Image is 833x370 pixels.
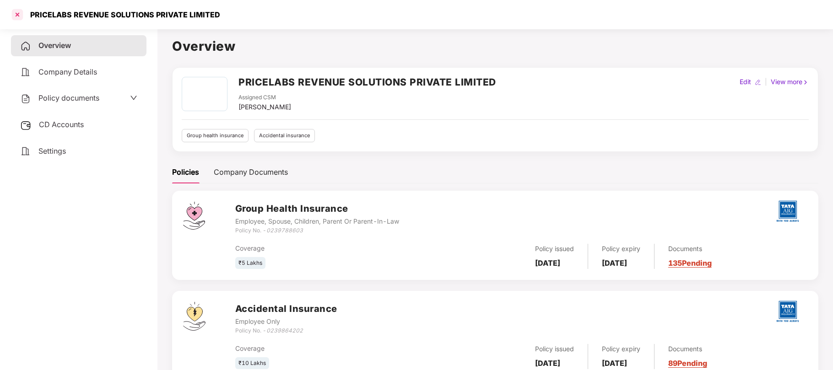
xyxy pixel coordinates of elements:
[668,359,707,368] a: 89 Pending
[172,36,818,56] h1: Overview
[238,93,291,102] div: Assigned CSM
[235,202,399,216] h3: Group Health Insurance
[266,227,303,234] i: 0239788603
[772,295,804,327] img: tatag.png
[235,257,265,269] div: ₹5 Lakhs
[535,344,574,354] div: Policy issued
[763,77,769,87] div: |
[668,344,707,354] div: Documents
[602,258,627,268] b: [DATE]
[20,41,31,52] img: svg+xml;base64,PHN2ZyB4bWxucz0iaHR0cDovL3d3dy53My5vcmcvMjAwMC9zdmciIHdpZHRoPSIyNCIgaGVpZ2h0PSIyNC...
[235,302,337,316] h3: Accidental Insurance
[25,10,220,19] div: PRICELABS REVENUE SOLUTIONS PRIVATE LIMITED
[535,258,560,268] b: [DATE]
[602,359,627,368] b: [DATE]
[20,93,31,104] img: svg+xml;base64,PHN2ZyB4bWxucz0iaHR0cDovL3d3dy53My5vcmcvMjAwMC9zdmciIHdpZHRoPSIyNCIgaGVpZ2h0PSIyNC...
[20,146,31,157] img: svg+xml;base64,PHN2ZyB4bWxucz0iaHR0cDovL3d3dy53My5vcmcvMjAwMC9zdmciIHdpZHRoPSIyNCIgaGVpZ2h0PSIyNC...
[535,359,560,368] b: [DATE]
[772,195,804,227] img: tatag.png
[38,41,71,50] span: Overview
[755,79,761,86] img: editIcon
[802,79,809,86] img: rightIcon
[668,244,712,254] div: Documents
[38,93,99,102] span: Policy documents
[235,327,337,335] div: Policy No. -
[266,327,303,334] i: 0239864202
[182,129,249,142] div: Group health insurance
[172,166,199,178] div: Policies
[214,166,288,178] div: Company Documents
[235,343,426,354] div: Coverage
[235,316,337,327] div: Employee Only
[238,102,291,112] div: [PERSON_NAME]
[235,357,269,370] div: ₹10 Lakhs
[235,216,399,226] div: Employee, Spouse, Children, Parent Or Parent-In-Law
[38,67,97,76] span: Company Details
[235,243,426,253] div: Coverage
[238,75,496,90] h2: PRICELABS REVENUE SOLUTIONS PRIVATE LIMITED
[602,244,640,254] div: Policy expiry
[235,226,399,235] div: Policy No. -
[130,94,137,102] span: down
[38,146,66,156] span: Settings
[183,202,205,230] img: svg+xml;base64,PHN2ZyB4bWxucz0iaHR0cDovL3d3dy53My5vcmcvMjAwMC9zdmciIHdpZHRoPSI0Ny43MTQiIGhlaWdodD...
[183,302,206,331] img: svg+xml;base64,PHN2ZyB4bWxucz0iaHR0cDovL3d3dy53My5vcmcvMjAwMC9zdmciIHdpZHRoPSI0OS4zMjEiIGhlaWdodD...
[738,77,753,87] div: Edit
[20,120,32,131] img: svg+xml;base64,PHN2ZyB3aWR0aD0iMjUiIGhlaWdodD0iMjQiIHZpZXdCb3g9IjAgMCAyNSAyNCIgZmlsbD0ibm9uZSIgeG...
[602,344,640,354] div: Policy expiry
[668,258,712,268] a: 135 Pending
[39,120,84,129] span: CD Accounts
[535,244,574,254] div: Policy issued
[254,129,315,142] div: Accidental insurance
[20,67,31,78] img: svg+xml;base64,PHN2ZyB4bWxucz0iaHR0cDovL3d3dy53My5vcmcvMjAwMC9zdmciIHdpZHRoPSIyNCIgaGVpZ2h0PSIyNC...
[769,77,811,87] div: View more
